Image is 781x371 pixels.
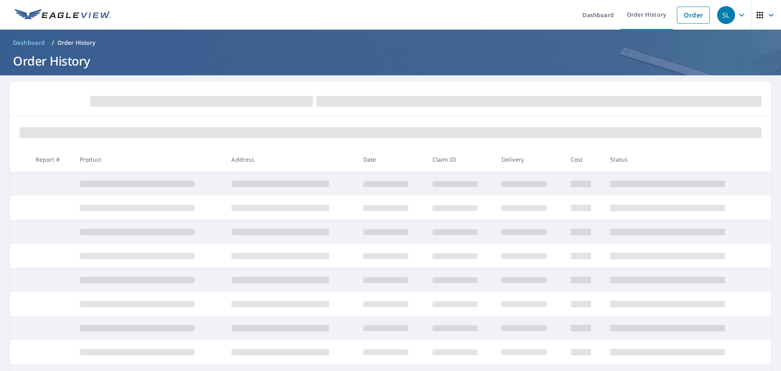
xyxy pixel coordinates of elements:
[495,147,564,171] th: Delivery
[564,147,604,171] th: Cost
[10,53,771,69] h1: Order History
[604,147,756,171] th: Status
[52,38,54,48] li: /
[10,36,48,49] a: Dashboard
[73,147,225,171] th: Product
[29,147,73,171] th: Report #
[677,7,710,24] a: Order
[357,147,426,171] th: Date
[57,39,96,47] p: Order History
[10,36,771,49] nav: breadcrumb
[426,147,495,171] th: Claim ID
[15,9,111,21] img: EV Logo
[717,6,735,24] div: SL
[13,39,45,47] span: Dashboard
[225,147,356,171] th: Address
